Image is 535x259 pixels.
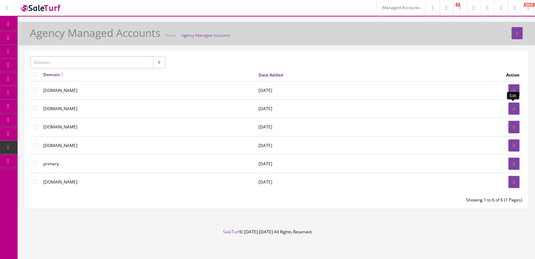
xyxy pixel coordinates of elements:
[256,81,420,100] td: [DATE]
[30,27,160,39] h1: Agency Managed Accounts
[256,136,420,154] td: [DATE]
[40,136,256,154] td: [DOMAIN_NAME]
[165,33,176,38] a: Home
[256,173,420,191] td: [DATE]
[40,118,256,136] td: [DOMAIN_NAME]
[40,81,256,100] td: [DOMAIN_NAME]
[259,72,283,78] a: Date Added
[40,100,256,118] td: [DOMAIN_NAME]
[30,56,153,68] input: Domain
[256,118,420,136] td: [DATE]
[43,72,63,78] a: Domain
[256,154,420,173] td: [DATE]
[40,154,256,173] td: primary
[276,197,528,203] div: Showing 1 to 6 of 6 (1 Pages)
[40,173,256,191] td: [DOMAIN_NAME]
[181,33,230,38] a: Agency Managed Accounts
[420,68,522,81] td: Action
[223,229,240,235] a: SaleTurf
[524,3,535,7] span: HELP
[507,92,519,99] div: Edit
[256,100,420,118] td: [DATE]
[456,3,460,7] span: 2
[20,3,62,13] img: SaleTurf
